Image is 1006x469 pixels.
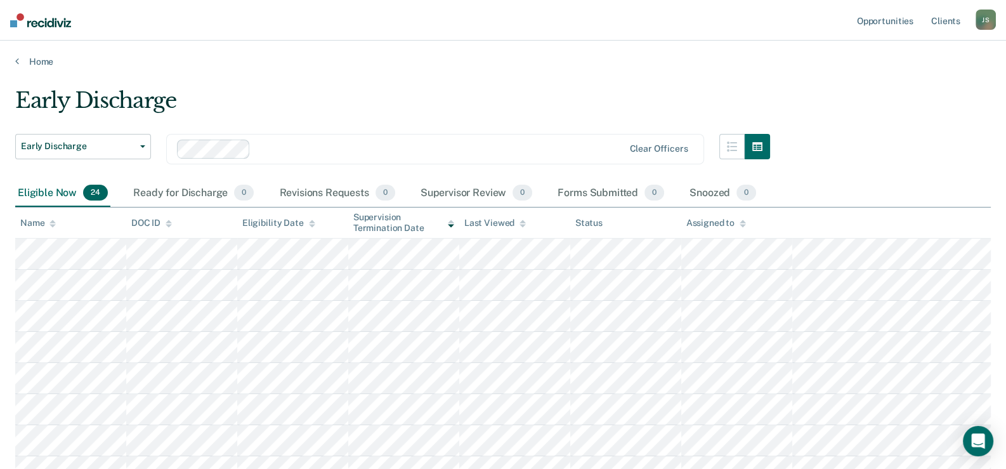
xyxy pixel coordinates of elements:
[513,185,532,201] span: 0
[644,185,664,201] span: 0
[629,143,688,154] div: Clear officers
[234,185,254,201] span: 0
[575,218,603,228] div: Status
[15,180,110,208] div: Eligible Now24
[976,10,996,30] button: JS
[963,426,993,456] div: Open Intercom Messenger
[10,13,71,27] img: Recidiviz
[555,180,667,208] div: Forms Submitted0
[242,218,315,228] div: Eligibility Date
[418,180,535,208] div: Supervisor Review0
[131,180,256,208] div: Ready for Discharge0
[21,141,135,152] span: Early Discharge
[376,185,395,201] span: 0
[83,185,108,201] span: 24
[277,180,397,208] div: Revisions Requests0
[131,218,172,228] div: DOC ID
[15,56,991,67] a: Home
[15,88,770,124] div: Early Discharge
[464,218,526,228] div: Last Viewed
[687,180,759,208] div: Snoozed0
[20,218,56,228] div: Name
[15,134,151,159] button: Early Discharge
[353,212,454,234] div: Supervision Termination Date
[736,185,756,201] span: 0
[686,218,746,228] div: Assigned to
[976,10,996,30] div: J S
